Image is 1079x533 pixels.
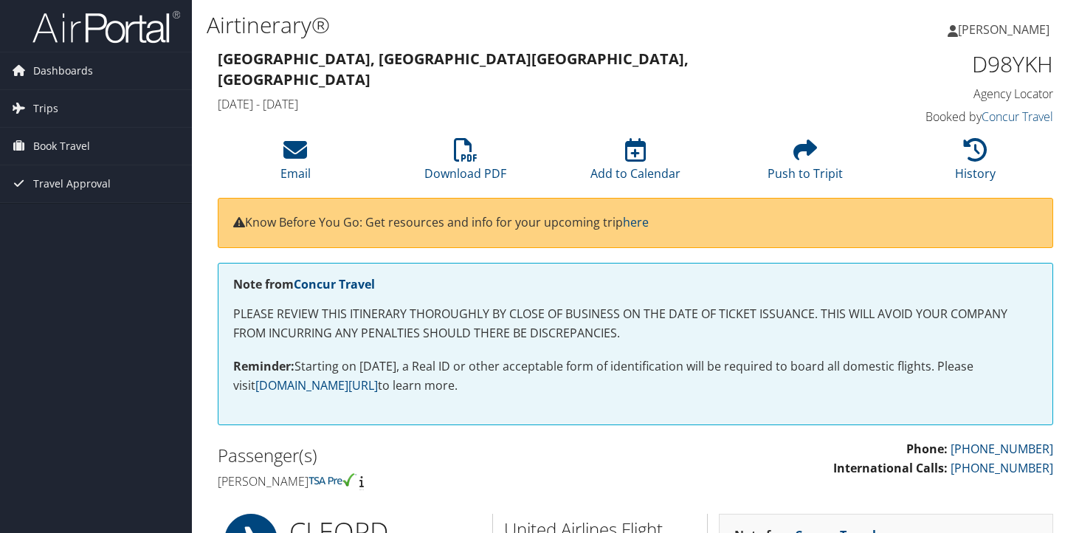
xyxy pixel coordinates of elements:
a: History [955,146,996,182]
span: Trips [33,90,58,127]
h4: Booked by [861,109,1054,125]
a: [PHONE_NUMBER] [951,460,1053,476]
strong: Phone: [906,441,948,457]
a: Concur Travel [982,109,1053,125]
span: Dashboards [33,52,93,89]
img: tsa-precheck.png [308,473,356,486]
strong: Note from [233,276,375,292]
h4: [PERSON_NAME] [218,473,624,489]
a: Push to Tripit [768,146,843,182]
p: PLEASE REVIEW THIS ITINERARY THOROUGHLY BY CLOSE OF BUSINESS ON THE DATE OF TICKET ISSUANCE. THIS... [233,305,1038,343]
h1: Airtinerary® [207,10,779,41]
a: [PERSON_NAME] [948,7,1064,52]
a: [PHONE_NUMBER] [951,441,1053,457]
a: Download PDF [424,146,506,182]
h1: D98YKH [861,49,1054,80]
h4: [DATE] - [DATE] [218,96,839,112]
a: Concur Travel [294,276,375,292]
span: Book Travel [33,128,90,165]
span: [PERSON_NAME] [958,21,1049,38]
strong: International Calls: [833,460,948,476]
h2: Passenger(s) [218,443,624,468]
strong: Reminder: [233,358,294,374]
a: [DOMAIN_NAME][URL] [255,377,378,393]
a: here [623,214,649,230]
strong: [GEOGRAPHIC_DATA], [GEOGRAPHIC_DATA] [GEOGRAPHIC_DATA], [GEOGRAPHIC_DATA] [218,49,689,89]
p: Know Before You Go: Get resources and info for your upcoming trip [233,213,1038,233]
a: Add to Calendar [590,146,680,182]
a: Email [280,146,311,182]
p: Starting on [DATE], a Real ID or other acceptable form of identification will be required to boar... [233,357,1038,395]
h4: Agency Locator [861,86,1054,102]
img: airportal-logo.png [32,10,180,44]
span: Travel Approval [33,165,111,202]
